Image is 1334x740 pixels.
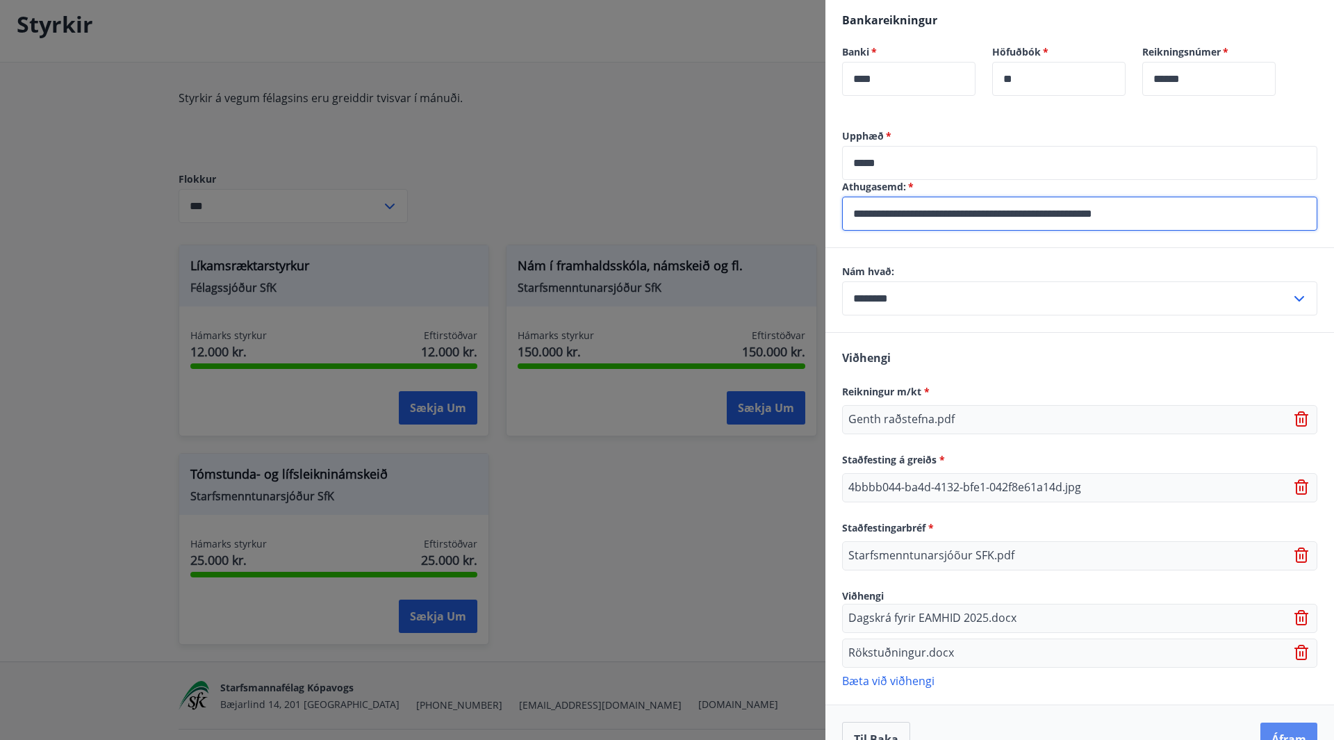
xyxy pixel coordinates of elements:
label: Nám hvað: [842,265,1317,279]
p: Starfsmenntunarsjóõur SFK.pdf [848,548,1014,564]
label: Athugasemd: [842,180,1317,194]
span: Bankareikningur [842,13,937,28]
div: Athugasemd: [842,197,1317,231]
label: Upphæð [842,129,1317,143]
span: Viðhengi [842,589,884,602]
label: Reikningsnúmer [1142,45,1276,59]
span: Staðfesting á greiðs [842,453,945,466]
label: Höfuðbók [992,45,1126,59]
label: Banki [842,45,975,59]
span: Viðhengi [842,350,891,365]
span: Reikningur m/kt [842,385,930,398]
p: Rökstuðningur.docx [848,645,954,661]
p: Bæta við viðhengi [842,673,1317,687]
div: Upphæð [842,146,1317,180]
span: Staðfestingarbréf [842,521,934,534]
p: Dagskrá fyrir EAMHID 2025.docx [848,610,1016,627]
p: 4bbbb044-ba4d-4132-bfe1-042f8e61a14d.jpg [848,479,1081,496]
p: Genth raðstefna.pdf [848,411,955,428]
